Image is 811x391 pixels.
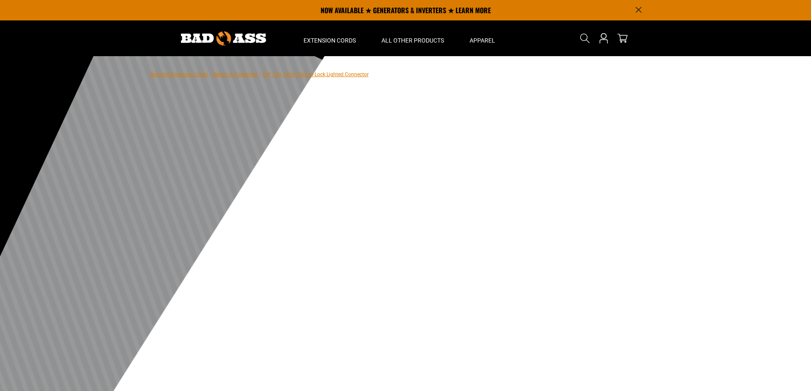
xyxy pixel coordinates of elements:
[150,71,208,77] a: Bad Ass Extension Cords
[181,31,266,46] img: Bad Ass Extension Cords
[213,71,258,77] a: Return to Collection
[381,37,444,44] span: All Other Products
[457,20,508,56] summary: Apparel
[470,37,495,44] span: Apparel
[150,69,369,79] nav: breadcrumbs
[209,71,211,77] span: ›
[291,20,369,56] summary: Extension Cords
[260,71,261,77] span: ›
[263,71,369,77] span: DIY 15A-125V Click-to-Lock Lighted Connector
[578,31,592,45] summary: Search
[304,37,356,44] span: Extension Cords
[369,20,457,56] summary: All Other Products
